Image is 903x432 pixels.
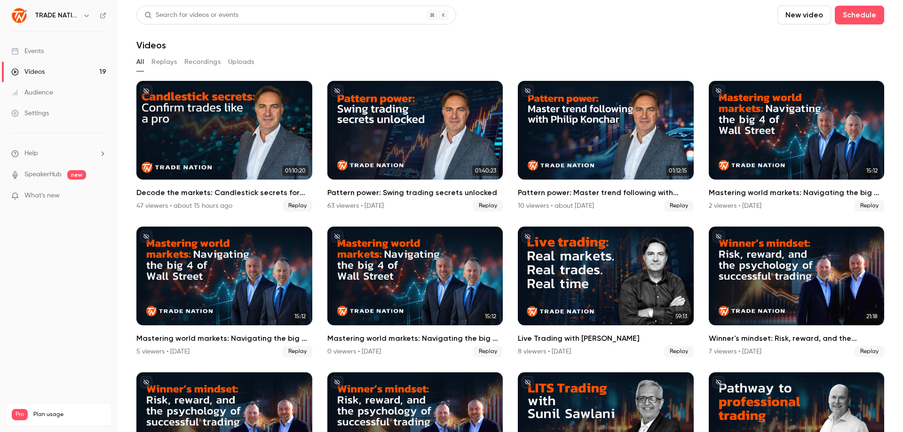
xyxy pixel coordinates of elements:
h2: Mastering world markets: Navigating the big 4 of [GEOGRAPHIC_DATA] - AU [327,333,503,344]
div: Videos [11,67,45,77]
span: Plan usage [33,411,106,418]
div: Audience [11,88,53,97]
a: 59:13Live Trading with [PERSON_NAME]8 viewers • [DATE]Replay [518,227,694,357]
span: Replay [283,346,312,357]
section: Videos [136,6,884,426]
div: 63 viewers • [DATE] [327,201,384,211]
h2: Decode the markets: Candlestick secrets for smarter trades [136,187,312,198]
span: Replay [283,200,312,212]
a: 15:12Mastering world markets: Navigating the big 4 of [GEOGRAPHIC_DATA] - [GEOGRAPHIC_DATA]2 view... [709,81,885,212]
button: unpublished [331,230,343,243]
button: unpublished [331,376,343,388]
span: Replay [855,346,884,357]
li: Mastering world markets: Navigating the big 4 of Wall Street - SA [136,227,312,357]
span: Pro [12,409,28,420]
div: Settings [11,109,49,118]
span: 59:13 [673,311,690,322]
div: 8 viewers • [DATE] [518,347,571,356]
button: unpublished [713,230,725,243]
a: 01:40:23Pattern power: Swing trading secrets unlocked63 viewers • [DATE]Replay [327,81,503,212]
h1: Videos [136,39,166,51]
span: Replay [664,200,694,212]
div: 0 viewers • [DATE] [327,347,381,356]
button: unpublished [140,376,152,388]
span: new [67,170,86,180]
h2: Pattern power: Swing trading secrets unlocked [327,187,503,198]
li: Mastering world markets: Navigating the big 4 of Wall Street - UK [709,81,885,212]
button: unpublished [140,230,152,243]
button: Uploads [228,55,254,70]
a: 15:12Mastering world markets: Navigating the big 4 of [GEOGRAPHIC_DATA] - AU0 viewers • [DATE]Replay [327,227,503,357]
li: Pattern power: Master trend following with Philip Konchar [518,81,694,212]
span: 21:18 [863,311,880,322]
div: Search for videos or events [144,10,238,20]
span: Replay [473,346,503,357]
button: Recordings [184,55,221,70]
span: Replay [664,346,694,357]
iframe: Noticeable Trigger [95,192,106,200]
img: TRADE NATION [12,8,27,23]
button: Replays [151,55,177,70]
span: 01:12:15 [666,165,690,176]
button: unpublished [713,376,725,388]
a: 01:10:20Decode the markets: Candlestick secrets for smarter trades47 viewers • about 15 hours ago... [136,81,312,212]
span: What's new [24,191,60,201]
li: Winner's mindset: Risk, reward, and the psychology of successful trading - UK [709,227,885,357]
div: 7 viewers • [DATE] [709,347,761,356]
button: unpublished [713,85,725,97]
span: Replay [855,200,884,212]
li: Pattern power: Swing trading secrets unlocked [327,81,503,212]
button: unpublished [522,376,534,388]
h2: Live Trading with [PERSON_NAME] [518,333,694,344]
button: Schedule [835,6,884,24]
li: help-dropdown-opener [11,149,106,158]
h2: Mastering world markets: Navigating the big 4 of [GEOGRAPHIC_DATA] - [GEOGRAPHIC_DATA] [709,187,885,198]
a: 15:12Mastering world markets: Navigating the big 4 of [GEOGRAPHIC_DATA] - SA5 viewers • [DATE]Replay [136,227,312,357]
div: 47 viewers • about 15 hours ago [136,201,232,211]
a: 21:18Winner's mindset: Risk, reward, and the psychology of successful trading - [GEOGRAPHIC_DATA]... [709,227,885,357]
a: SpeakerHub [24,170,62,180]
button: New video [777,6,831,24]
span: Replay [473,200,503,212]
h2: Winner's mindset: Risk, reward, and the psychology of successful trading - [GEOGRAPHIC_DATA] [709,333,885,344]
button: unpublished [140,85,152,97]
li: Live Trading with Philip Konchar [518,227,694,357]
span: Help [24,149,38,158]
h6: TRADE NATION [35,11,79,20]
span: 15:12 [292,311,309,322]
button: unpublished [522,230,534,243]
span: 01:40:23 [472,165,499,176]
button: unpublished [522,85,534,97]
h2: Mastering world markets: Navigating the big 4 of [GEOGRAPHIC_DATA] - SA [136,333,312,344]
h2: Pattern power: Master trend following with [PERSON_NAME] [518,187,694,198]
div: Events [11,47,44,56]
div: 2 viewers • [DATE] [709,201,761,211]
span: 15:12 [482,311,499,322]
span: 01:10:20 [282,165,309,176]
a: 01:12:15Pattern power: Master trend following with [PERSON_NAME]10 viewers • about [DATE]Replay [518,81,694,212]
li: Mastering world markets: Navigating the big 4 of Wall Street - AU [327,227,503,357]
button: All [136,55,144,70]
div: 10 viewers • about [DATE] [518,201,594,211]
button: unpublished [331,85,343,97]
span: 15:12 [863,165,880,176]
div: 5 viewers • [DATE] [136,347,190,356]
li: Decode the markets: Candlestick secrets for smarter trades [136,81,312,212]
